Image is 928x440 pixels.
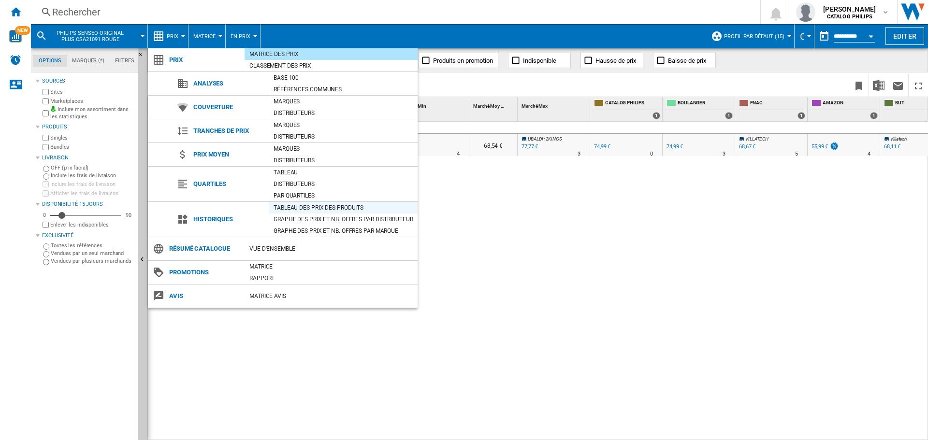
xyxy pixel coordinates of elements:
[188,124,269,138] span: Tranches de prix
[269,85,418,94] div: Références communes
[269,203,418,213] div: Tableau des prix des produits
[164,289,245,303] span: Avis
[245,61,418,71] div: Classement des prix
[269,156,418,165] div: Distributeurs
[245,244,418,254] div: Vue d'ensemble
[269,108,418,118] div: Distributeurs
[164,242,245,255] span: Résumé catalogue
[188,77,269,90] span: Analyses
[269,179,418,189] div: Distributeurs
[164,53,245,67] span: Prix
[269,97,418,106] div: Marques
[188,213,269,226] span: Historiques
[245,291,418,301] div: Matrice AVIS
[269,120,418,130] div: Marques
[269,144,418,154] div: Marques
[269,168,418,177] div: Tableau
[269,214,418,224] div: Graphe des prix et nb. offres par distributeur
[188,148,269,161] span: Prix moyen
[269,73,418,83] div: Base 100
[245,49,418,59] div: Matrice des prix
[188,100,269,114] span: Couverture
[269,132,418,142] div: Distributeurs
[269,226,418,236] div: Graphe des prix et nb. offres par marque
[164,266,245,279] span: Promotions
[269,191,418,200] div: Par quartiles
[245,273,418,283] div: Rapport
[245,262,418,271] div: Matrice
[188,177,269,191] span: Quartiles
